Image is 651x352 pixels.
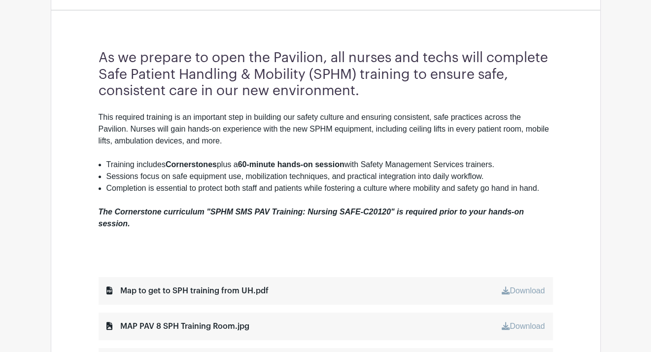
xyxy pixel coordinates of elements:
[99,208,524,228] em: The Cornerstone curriculum "SPHM SMS PAV Training: Nursing SAFE-C20120" is required prior to your...
[502,322,545,330] a: Download
[106,182,553,194] li: Completion is essential to protect both staff and patients while fostering a culture where mobili...
[99,111,553,159] div: This required training is an important step in building our safety culture and ensuring consisten...
[166,160,217,169] strong: Cornerstones
[106,171,553,182] li: Sessions focus on safe equipment use, mobilization techniques, and practical integration into dai...
[502,286,545,295] a: Download
[238,160,344,169] strong: 60-minute hands-on session
[106,320,249,332] div: MAP PAV 8 SPH Training Room.jpg
[106,285,269,297] div: Map to get to SPH training from UH.pdf
[99,50,553,100] h3: As we prepare to open the Pavilion, all nurses and techs will complete Safe Patient Handling & Mo...
[106,159,553,171] li: Training includes plus a with Safety Management Services trainers.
